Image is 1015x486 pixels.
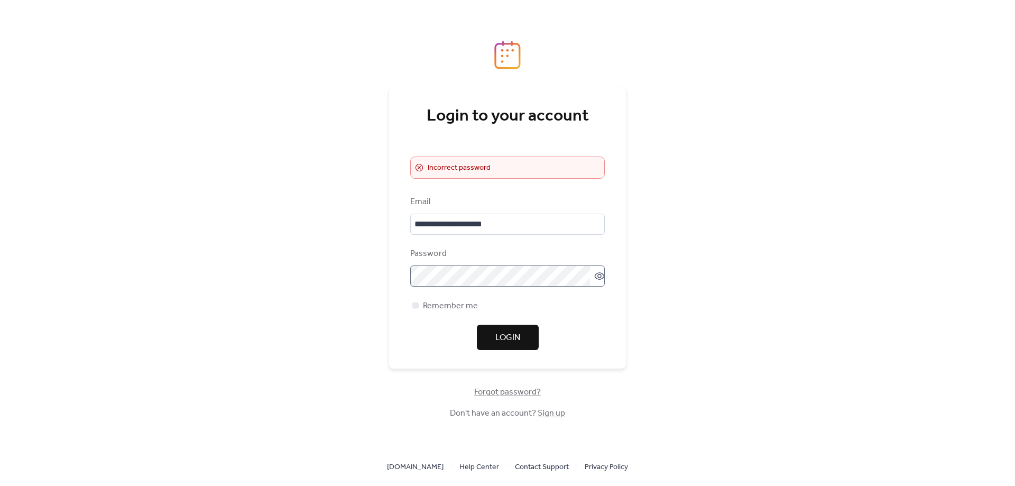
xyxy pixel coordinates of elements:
[459,461,499,474] span: Help Center
[495,332,520,344] span: Login
[428,162,491,175] span: Incorrect password
[585,461,628,474] span: Privacy Policy
[387,461,444,474] span: [DOMAIN_NAME]
[474,389,541,395] a: Forgot password?
[494,41,521,69] img: logo
[538,405,565,421] a: Sign up
[477,325,539,350] button: Login
[515,460,569,473] a: Contact Support
[410,247,603,260] div: Password
[450,407,565,420] span: Don't have an account?
[410,196,603,208] div: Email
[423,300,478,313] span: Remember me
[459,460,499,473] a: Help Center
[585,460,628,473] a: Privacy Policy
[387,460,444,473] a: [DOMAIN_NAME]
[474,386,541,399] span: Forgot password?
[410,106,605,127] div: Login to your account
[515,461,569,474] span: Contact Support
